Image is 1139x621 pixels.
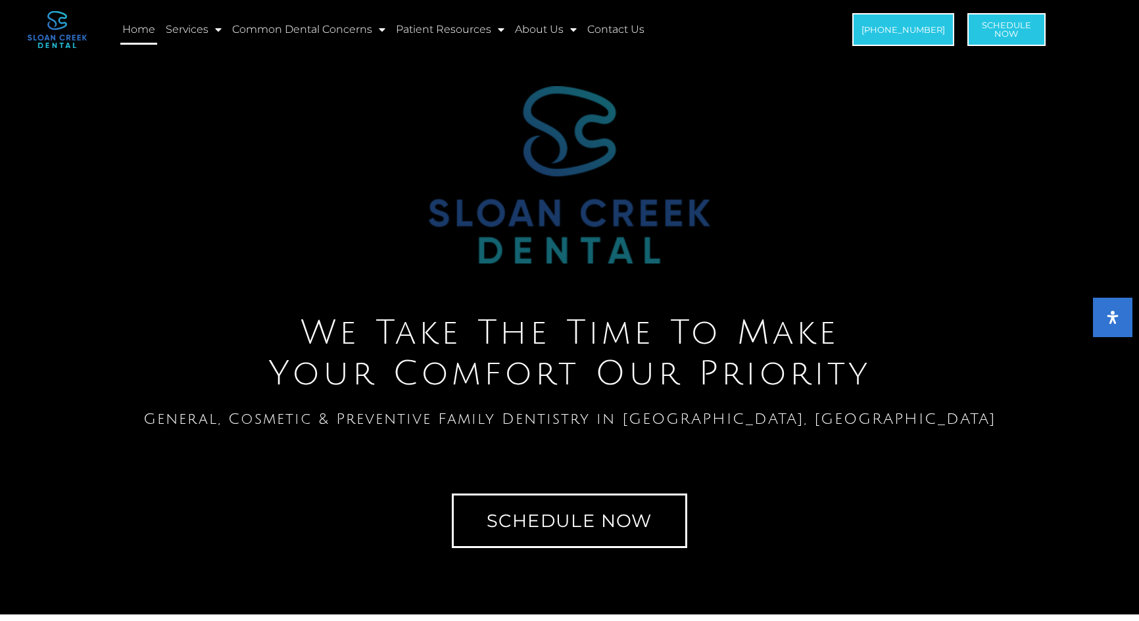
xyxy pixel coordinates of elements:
a: [PHONE_NUMBER] [852,13,954,46]
a: Services [164,14,224,45]
span: [PHONE_NUMBER] [861,26,945,34]
img: logo [28,11,87,48]
button: Open Accessibility Panel [1093,298,1132,337]
a: Patient Resources [394,14,506,45]
a: Home [120,14,157,45]
a: Common Dental Concerns [230,14,387,45]
span: Schedule Now [487,512,652,530]
a: Contact Us [585,14,646,45]
nav: Menu [120,14,783,45]
span: Schedule Now [982,21,1031,38]
a: Schedule Now [452,494,687,548]
h1: General, Cosmetic & Preventive Family Dentistry in [GEOGRAPHIC_DATA], [GEOGRAPHIC_DATA] [7,411,1132,426]
a: About Us [513,14,579,45]
img: Sloan Creek Dental Logo [429,86,710,264]
h2: We Take The Time To Make Your Comfort Our Priority [7,313,1132,395]
a: ScheduleNow [967,13,1046,46]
